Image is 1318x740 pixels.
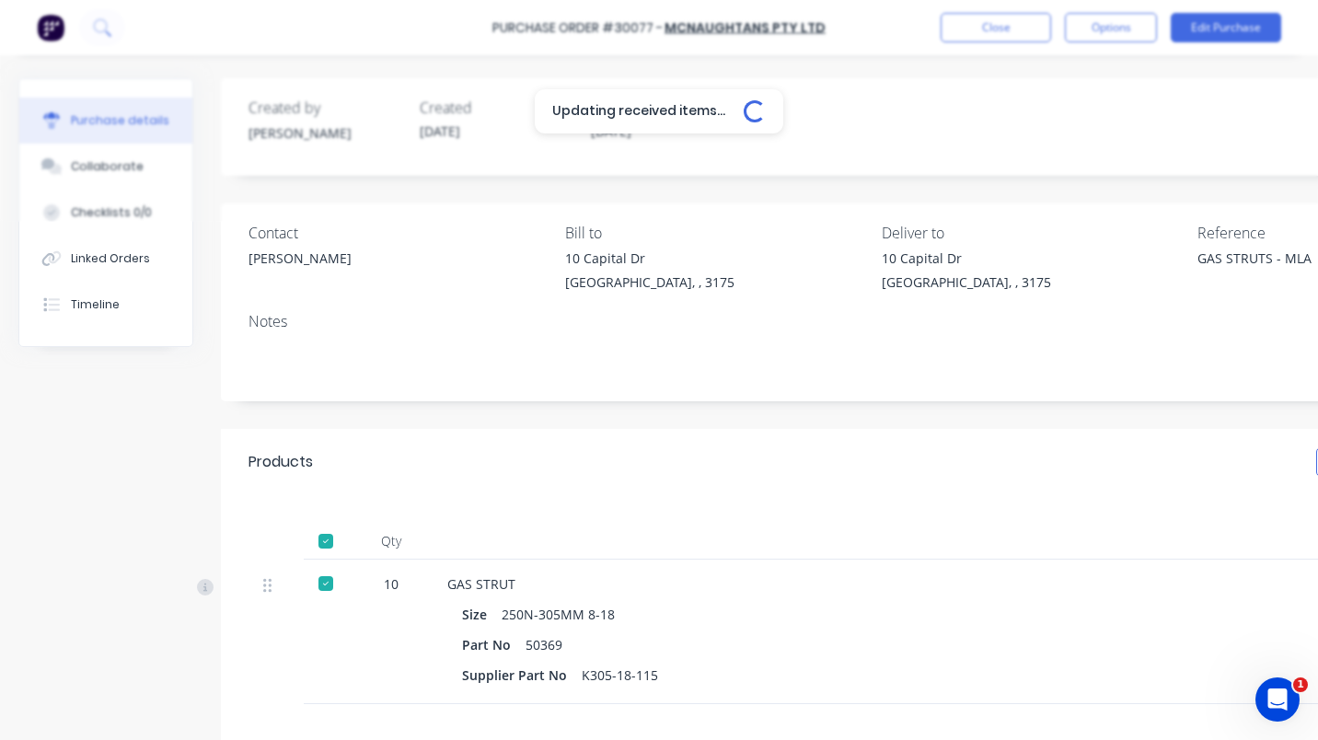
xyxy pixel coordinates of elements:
div: Size [462,601,502,628]
div: 10 Capital Dr [882,249,1051,268]
div: [GEOGRAPHIC_DATA], , 3175 [565,272,734,292]
div: 10 Capital Dr [565,249,734,268]
button: Linked Orders [19,236,192,282]
div: Part No [462,631,526,658]
div: Updating received items... [535,89,783,133]
div: [GEOGRAPHIC_DATA], , 3175 [882,272,1051,292]
div: Bill to [565,222,868,244]
div: K305-18-115 [582,662,658,688]
span: 1 [1293,677,1308,692]
div: 250N-305MM 8-18 [502,601,615,628]
div: Linked Orders [71,250,150,267]
div: Qty [350,523,433,560]
iframe: Intercom live chat [1255,677,1300,722]
div: 50369 [526,631,562,658]
div: Deliver to [882,222,1185,244]
div: Timeline [71,296,120,313]
div: Contact [249,222,551,244]
button: Timeline [19,282,192,328]
div: [PERSON_NAME] [249,249,352,268]
div: Products [249,451,313,473]
div: Supplier Part No [462,662,582,688]
div: 10 [364,574,418,594]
